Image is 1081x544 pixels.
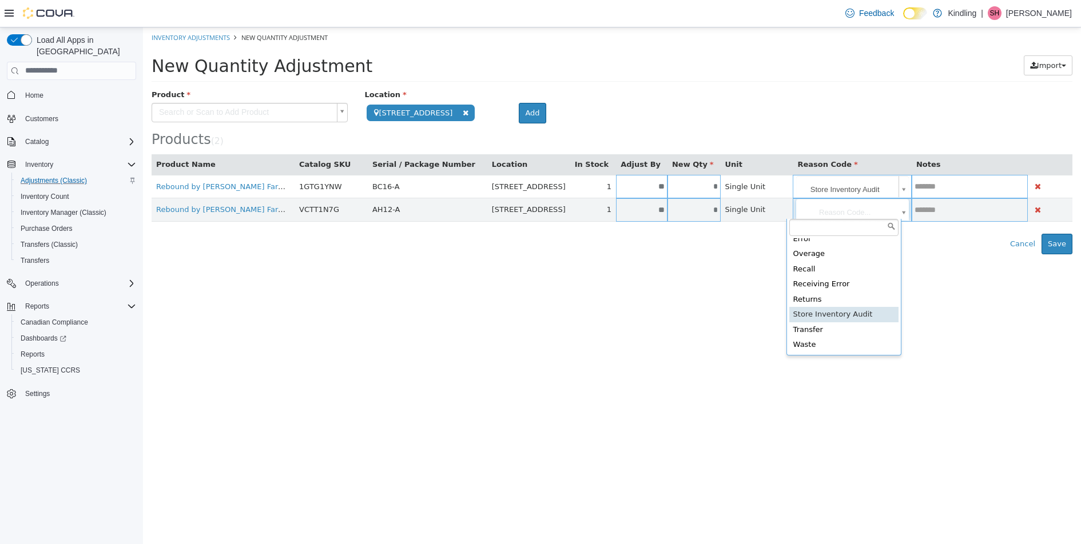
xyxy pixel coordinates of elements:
[948,6,976,20] p: Kindling
[25,279,59,288] span: Operations
[25,137,49,146] span: Catalog
[1006,6,1072,20] p: [PERSON_NAME]
[21,135,53,149] button: Catalog
[646,265,756,280] div: Returns
[21,387,54,401] a: Settings
[21,350,45,359] span: Reports
[646,249,756,265] div: Receiving Error
[646,310,756,325] div: Waste
[16,363,85,377] a: [US_STATE] CCRS
[16,347,136,361] span: Reports
[21,111,136,126] span: Customers
[16,254,54,267] a: Transfers
[21,240,78,249] span: Transfers (Classic)
[21,158,58,171] button: Inventory
[841,2,899,25] a: Feedback
[21,299,136,313] span: Reports
[2,275,141,291] button: Operations
[21,299,54,313] button: Reports
[23,7,74,19] img: Cova
[21,256,49,265] span: Transfers
[859,7,894,19] span: Feedback
[11,346,141,362] button: Reports
[2,157,141,173] button: Inventory
[21,192,69,201] span: Inventory Count
[2,385,141,402] button: Settings
[2,87,141,103] button: Home
[11,237,141,253] button: Transfers (Classic)
[21,386,136,401] span: Settings
[646,234,756,250] div: Recall
[21,366,80,375] span: [US_STATE] CCRS
[16,315,136,329] span: Canadian Compliance
[7,82,136,432] nav: Complex example
[21,88,136,102] span: Home
[16,331,136,345] span: Dashboards
[16,331,71,345] a: Dashboards
[2,110,141,127] button: Customers
[16,222,77,235] a: Purchase Orders
[16,238,136,251] span: Transfers (Classic)
[21,158,136,171] span: Inventory
[16,254,136,267] span: Transfers
[21,89,48,102] a: Home
[16,222,136,235] span: Purchase Orders
[16,363,136,377] span: Washington CCRS
[21,277,63,290] button: Operations
[21,112,63,126] a: Customers
[25,114,58,123] span: Customers
[903,19,904,20] span: Dark Mode
[11,189,141,205] button: Inventory Count
[21,224,73,233] span: Purchase Orders
[990,6,1000,20] span: SH
[11,173,141,189] button: Adjustments (Classic)
[21,176,87,185] span: Adjustments (Classic)
[988,6,1001,20] div: Steph Heinke
[25,91,43,100] span: Home
[981,6,983,20] p: |
[16,190,74,203] a: Inventory Count
[21,135,136,149] span: Catalog
[21,334,66,343] span: Dashboards
[21,277,136,290] span: Operations
[21,208,106,217] span: Inventory Manager (Classic)
[11,221,141,237] button: Purchase Orders
[2,134,141,150] button: Catalog
[16,347,49,361] a: Reports
[16,206,136,219] span: Inventory Manager (Classic)
[11,362,141,378] button: [US_STATE] CCRS
[646,219,756,234] div: Overage
[16,190,136,203] span: Inventory Count
[25,160,53,169] span: Inventory
[25,389,50,398] span: Settings
[16,174,136,187] span: Adjustments (Classic)
[11,314,141,330] button: Canadian Compliance
[32,34,136,57] span: Load All Apps in [GEOGRAPHIC_DATA]
[16,238,82,251] a: Transfers (Classic)
[11,330,141,346] a: Dashboards
[646,279,756,295] div: Store Inventory Audit
[16,315,93,329] a: Canadian Compliance
[903,7,927,19] input: Dark Mode
[25,302,49,311] span: Reports
[21,318,88,327] span: Canadian Compliance
[2,298,141,314] button: Reports
[16,206,111,219] a: Inventory Manager (Classic)
[11,205,141,221] button: Inventory Manager (Classic)
[646,295,756,310] div: Transfer
[16,174,92,187] a: Adjustments (Classic)
[11,253,141,269] button: Transfers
